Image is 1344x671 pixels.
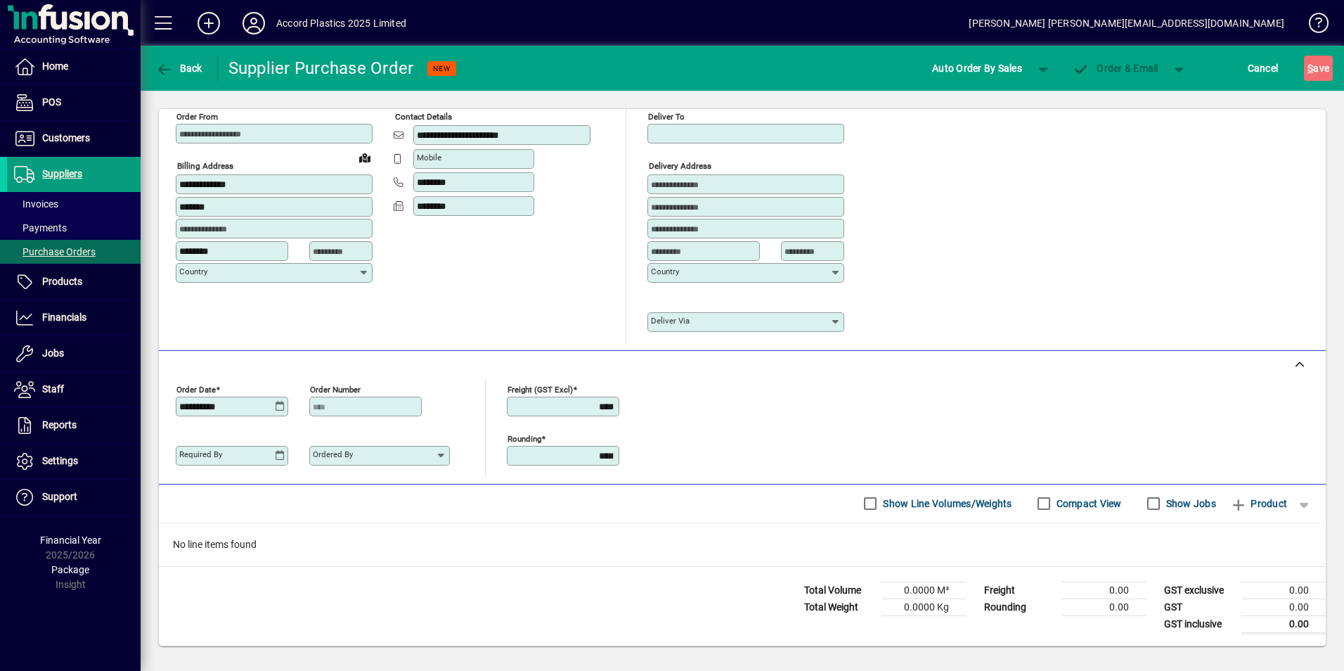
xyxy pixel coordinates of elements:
td: 0.00 [1241,599,1326,615]
span: Cancel [1248,57,1279,79]
span: Home [42,60,68,72]
span: Invoices [14,198,58,210]
mat-label: Required by [179,449,222,459]
span: Back [155,63,202,74]
span: Auto Order By Sales [932,57,1022,79]
span: POS [42,96,61,108]
a: Staff [7,372,141,407]
a: Customers [7,121,141,156]
mat-label: Ordered by [313,449,353,459]
button: Back [152,56,206,81]
td: 0.0000 Kg [881,599,966,615]
a: POS [7,85,141,120]
div: No line items found [159,523,1326,566]
button: Order & Email [1066,56,1165,81]
mat-label: Rounding [508,433,541,443]
td: Total Weight [797,599,881,615]
div: Accord Plastics 2025 Limited [276,12,406,34]
mat-label: Country [651,267,679,276]
td: Freight [977,582,1061,599]
a: Knowledge Base [1298,3,1326,49]
a: Invoices [7,192,141,216]
td: 0.00 [1061,599,1146,615]
button: Product [1223,491,1294,516]
mat-label: Deliver via [651,316,690,326]
button: Add [186,11,231,36]
span: Support [42,491,77,502]
span: Settings [42,455,78,466]
td: 0.0000 M³ [881,582,966,599]
span: Purchase Orders [14,246,96,257]
span: Package [51,564,89,575]
mat-label: Order date [176,384,216,394]
span: S [1307,63,1313,74]
span: NEW [433,64,451,73]
span: Payments [14,222,67,234]
a: Reports [7,408,141,443]
td: GST [1157,599,1241,615]
td: 0.00 [1241,582,1326,599]
span: Customers [42,132,90,143]
button: Save [1304,56,1333,81]
td: 0.00 [1061,582,1146,599]
td: Total Volume [797,582,881,599]
a: Payments [7,216,141,240]
mat-label: Deliver To [648,112,685,122]
a: Products [7,264,141,300]
button: Auto Order By Sales [925,56,1029,81]
label: Compact View [1054,497,1122,511]
mat-label: Freight (GST excl) [508,384,573,394]
span: Reports [42,419,77,430]
button: Cancel [1244,56,1282,81]
td: Rounding [977,599,1061,615]
button: Profile [231,11,276,36]
span: ave [1307,57,1329,79]
a: View on map [354,146,376,169]
td: 0.00 [1241,615,1326,633]
td: GST exclusive [1157,582,1241,599]
td: GST inclusive [1157,615,1241,633]
span: Financials [42,312,86,323]
mat-label: Order from [176,112,218,122]
mat-label: Mobile [417,153,441,162]
a: Financials [7,300,141,335]
a: Settings [7,444,141,479]
mat-label: Country [179,267,207,276]
div: Supplier Purchase Order [228,57,414,79]
span: Financial Year [40,535,101,546]
span: Products [42,276,82,287]
a: Support [7,480,141,515]
span: Staff [42,383,64,395]
div: [PERSON_NAME] [PERSON_NAME][EMAIL_ADDRESS][DOMAIN_NAME] [969,12,1284,34]
mat-label: Order number [310,384,361,394]
a: Home [7,49,141,84]
span: Order & Email [1073,63,1158,74]
a: Jobs [7,336,141,371]
label: Show Line Volumes/Weights [880,497,1012,511]
span: Product [1230,492,1287,515]
span: Suppliers [42,168,82,179]
app-page-header-button: Back [141,56,218,81]
label: Show Jobs [1163,497,1216,511]
a: Purchase Orders [7,240,141,264]
span: Jobs [42,347,64,359]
